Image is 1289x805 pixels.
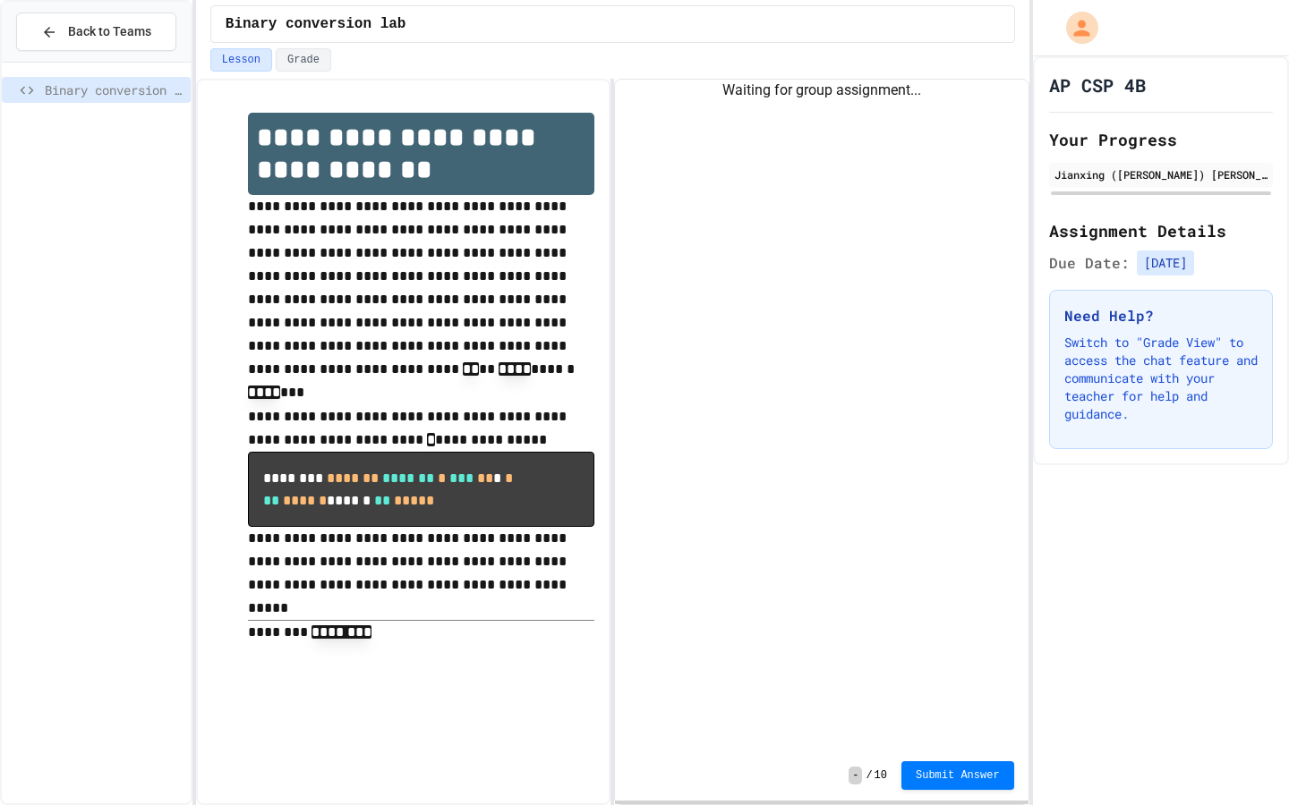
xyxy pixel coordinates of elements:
[276,48,331,72] button: Grade
[866,768,872,783] span: /
[1140,656,1271,732] iframe: chat widget
[1054,166,1268,182] div: Jianxing ([PERSON_NAME]) [PERSON_NAME]
[615,80,1028,101] div: Waiting for group assignment...
[1049,252,1130,274] span: Due Date:
[68,22,151,41] span: Back to Teams
[1047,7,1103,48] div: My Account
[45,80,184,99] span: Binary conversion lab
[1049,218,1273,243] h2: Assignment Details
[901,761,1014,790] button: Submit Answer
[916,768,1000,783] span: Submit Answer
[849,767,862,784] span: -
[1049,72,1146,97] h1: AP CSP 4B
[1214,733,1271,787] iframe: chat widget
[16,13,176,51] button: Back to Teams
[210,48,272,72] button: Lesson
[1064,334,1258,423] p: Switch to "Grade View" to access the chat feature and communicate with your teacher for help and ...
[875,768,887,783] span: 10
[1049,127,1273,152] h2: Your Progress
[226,13,406,35] span: Binary conversion lab
[1137,250,1194,275] span: [DATE]
[1064,305,1258,326] h3: Need Help?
